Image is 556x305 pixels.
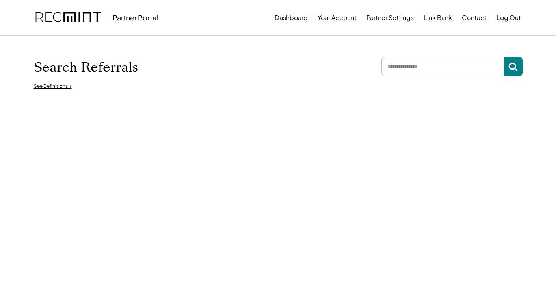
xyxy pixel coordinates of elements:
[113,13,158,22] div: Partner Portal
[424,10,452,26] button: Link Bank
[34,59,138,76] h1: Search Referrals
[366,10,414,26] button: Partner Settings
[35,4,101,31] img: recmint-logotype%403x.png
[462,10,487,26] button: Contact
[275,10,308,26] button: Dashboard
[318,10,357,26] button: Your Account
[34,83,72,90] div: See Definitions ↓
[496,10,521,26] button: Log Out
